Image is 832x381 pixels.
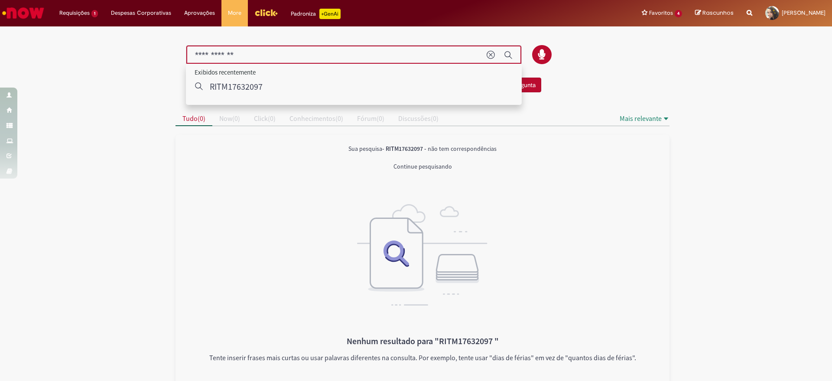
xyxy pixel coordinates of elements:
span: 4 [675,10,682,17]
span: Rascunhos [702,9,734,17]
img: click_logo_yellow_360x200.png [254,6,278,19]
span: [PERSON_NAME] [782,9,825,16]
p: +GenAi [319,9,341,19]
span: Requisições [59,9,90,17]
span: More [228,9,241,17]
a: Rascunhos [695,9,734,17]
span: 1 [91,10,98,17]
span: Favoritos [649,9,673,17]
img: ServiceNow [1,4,45,22]
span: Aprovações [184,9,215,17]
div: Padroniza [291,9,341,19]
span: Despesas Corporativas [111,9,171,17]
